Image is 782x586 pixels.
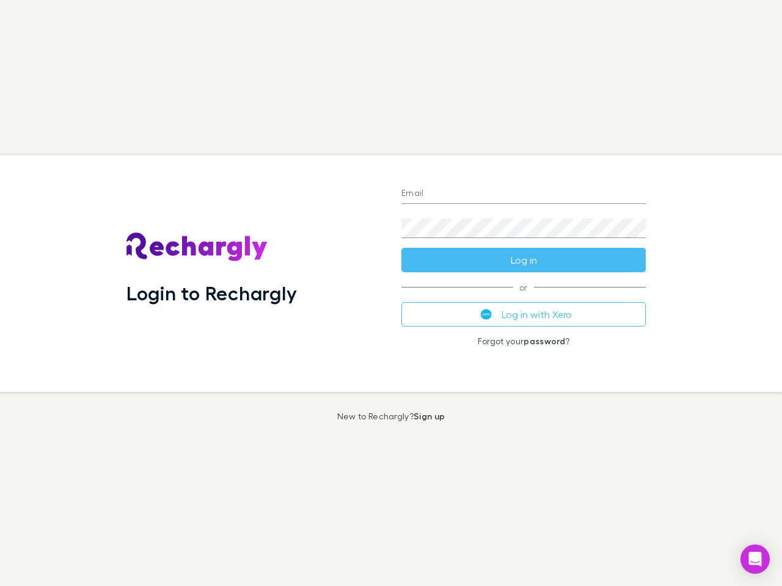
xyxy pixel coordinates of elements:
span: or [401,287,646,288]
img: Rechargly's Logo [126,233,268,262]
p: New to Rechargly? [337,411,445,421]
a: password [524,336,565,346]
img: Xero's logo [481,309,492,320]
p: Forgot your ? [401,336,646,346]
button: Log in [401,248,646,272]
h1: Login to Rechargly [126,281,297,305]
button: Log in with Xero [401,302,646,327]
div: Open Intercom Messenger [740,544,770,574]
a: Sign up [414,411,445,421]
